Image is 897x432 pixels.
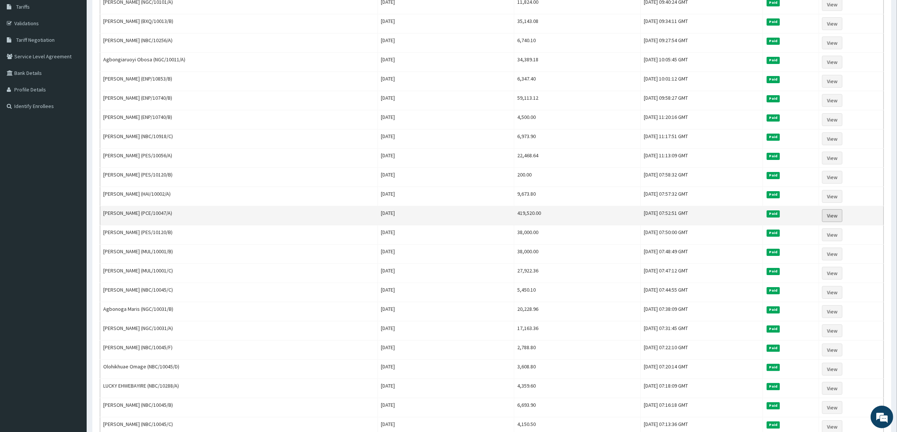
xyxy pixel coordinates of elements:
[640,149,763,168] td: [DATE] 11:13:09 GMT
[514,72,641,91] td: 6,347.40
[514,321,641,341] td: 17,163.36
[377,33,514,53] td: [DATE]
[16,3,30,10] span: Tariffs
[767,249,780,256] span: Paid
[514,341,641,360] td: 2,788.80
[767,345,780,351] span: Paid
[767,268,780,275] span: Paid
[767,326,780,332] span: Paid
[377,149,514,168] td: [DATE]
[514,379,641,398] td: 4,359.60
[377,206,514,225] td: [DATE]
[377,398,514,417] td: [DATE]
[377,14,514,33] td: [DATE]
[822,75,842,88] a: View
[640,206,763,225] td: [DATE] 07:52:51 GMT
[767,364,780,371] span: Paid
[100,360,378,379] td: Olohikhuae Omage (NBC/10045/D)
[822,56,842,68] a: View
[640,245,763,264] td: [DATE] 07:48:49 GMT
[822,17,842,30] a: View
[640,302,763,321] td: [DATE] 07:38:09 GMT
[822,171,842,184] a: View
[767,306,780,313] span: Paid
[514,302,641,321] td: 20,228.96
[100,110,378,129] td: [PERSON_NAME] (ENP/10740/B)
[377,321,514,341] td: [DATE]
[822,305,842,318] a: View
[514,129,641,149] td: 6,973.90
[100,72,378,91] td: [PERSON_NAME] (ENP/10853/B)
[514,264,641,283] td: 27,922.36
[822,190,842,203] a: View
[100,168,378,187] td: [PERSON_NAME] (PES/10120/B)
[514,110,641,129] td: 4,500.00
[767,287,780,294] span: Paid
[100,341,378,360] td: [PERSON_NAME] (NBC/10045/F)
[514,398,641,417] td: 6,693.90
[767,421,780,428] span: Paid
[767,402,780,409] span: Paid
[767,38,780,44] span: Paid
[514,149,641,168] td: 22,468.64
[822,228,842,241] a: View
[44,95,104,171] span: We're online!
[822,132,842,145] a: View
[377,360,514,379] td: [DATE]
[640,72,763,91] td: [DATE] 10:01:12 GMT
[100,129,378,149] td: [PERSON_NAME] (NBC/10918/C)
[514,225,641,245] td: 38,000.00
[100,187,378,206] td: [PERSON_NAME] (HAI/10002/A)
[767,18,780,25] span: Paid
[514,245,641,264] td: 38,000.00
[640,225,763,245] td: [DATE] 07:50:00 GMT
[822,209,842,222] a: View
[767,76,780,83] span: Paid
[100,302,378,321] td: Agbonoga Maris (NGC/10031/B)
[640,33,763,53] td: [DATE] 09:27:54 GMT
[822,152,842,164] a: View
[100,264,378,283] td: [PERSON_NAME] (MUL/10001/C)
[767,172,780,179] span: Paid
[100,206,378,225] td: [PERSON_NAME] (PCE/10047/A)
[767,57,780,64] span: Paid
[822,267,842,280] a: View
[767,210,780,217] span: Paid
[514,168,641,187] td: 200.00
[514,53,641,72] td: 34,389.18
[100,53,378,72] td: Agbongiaruoyi Obosa (NGC/10011/A)
[100,283,378,302] td: [PERSON_NAME] (NBC/10045/C)
[377,341,514,360] td: [DATE]
[822,344,842,356] a: View
[640,53,763,72] td: [DATE] 10:05:45 GMT
[640,110,763,129] td: [DATE] 11:20:16 GMT
[767,95,780,102] span: Paid
[100,14,378,33] td: [PERSON_NAME] (BXQ/10013/B)
[640,264,763,283] td: [DATE] 07:47:12 GMT
[100,321,378,341] td: [PERSON_NAME] (NGC/10031/A)
[377,283,514,302] td: [DATE]
[100,149,378,168] td: [PERSON_NAME] (PES/10056/A)
[640,321,763,341] td: [DATE] 07:31:45 GMT
[514,14,641,33] td: 35,143.08
[640,283,763,302] td: [DATE] 07:44:55 GMT
[514,206,641,225] td: 419,520.00
[100,245,378,264] td: [PERSON_NAME] (MUL/10001/B)
[377,302,514,321] td: [DATE]
[822,248,842,260] a: View
[640,398,763,417] td: [DATE] 07:16:18 GMT
[822,37,842,49] a: View
[640,14,763,33] td: [DATE] 09:34:11 GMT
[514,33,641,53] td: 6,740.10
[767,191,780,198] span: Paid
[377,264,514,283] td: [DATE]
[16,37,55,43] span: Tariff Negotiation
[377,91,514,110] td: [DATE]
[640,187,763,206] td: [DATE] 07:57:32 GMT
[100,398,378,417] td: [PERSON_NAME] (NBC/10045/B)
[377,187,514,206] td: [DATE]
[767,230,780,236] span: Paid
[100,91,378,110] td: [PERSON_NAME] (ENP/10740/B)
[514,283,641,302] td: 5,450.10
[822,382,842,395] a: View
